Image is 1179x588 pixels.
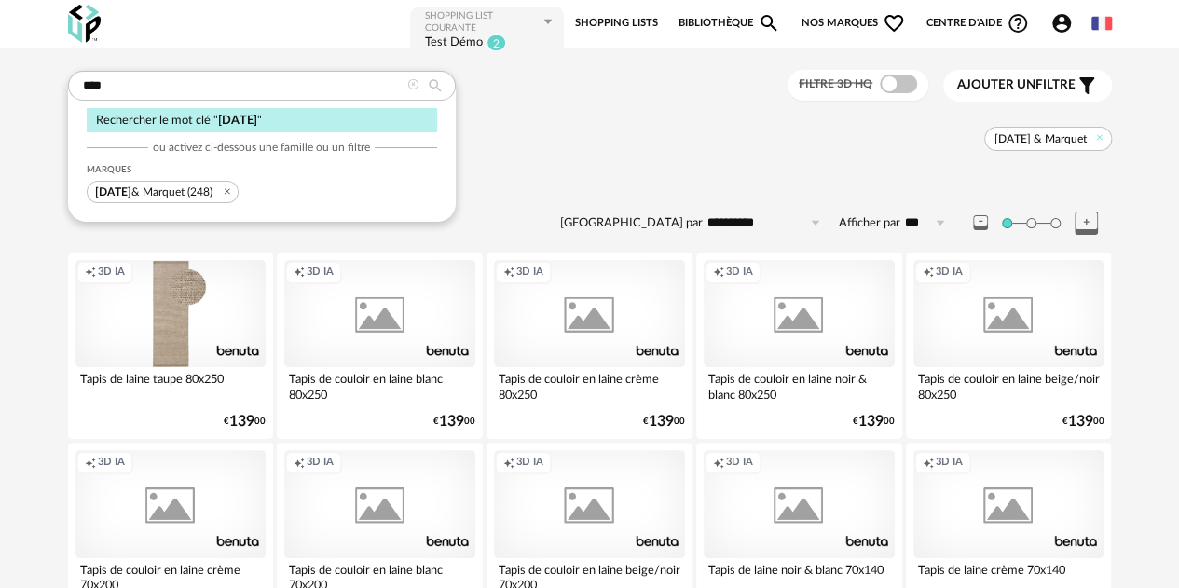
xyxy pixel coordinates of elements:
span: 139 [858,416,884,428]
span: 3D IA [516,266,543,280]
span: 3D IA [936,456,963,470]
a: Creation icon 3D IA Tapis de couloir en laine noir & blanc 80x250 €13900 [696,253,902,439]
img: fr [1091,13,1112,34]
span: 3D IA [726,456,753,470]
span: 3D IA [516,456,543,470]
label: Afficher par [839,215,900,231]
span: 139 [649,416,674,428]
a: Shopping Lists [574,5,657,42]
div: Tapis de laine taupe 80x250 [75,367,267,404]
button: Ajouter unfiltre Filter icon [943,70,1112,102]
span: Creation icon [503,456,514,470]
span: Nos marques [802,5,906,42]
label: [GEOGRAPHIC_DATA] par [560,215,703,231]
span: Heart Outline icon [883,12,905,34]
span: [DATE] [218,115,257,126]
div: € 00 [853,416,895,428]
span: Creation icon [294,266,305,280]
div: 118055 résultats [68,189,1112,209]
div: Tapis de couloir en laine noir & blanc 80x250 [704,367,895,404]
span: & Marquet [95,186,185,198]
span: 3D IA [98,266,125,280]
span: Centre d'aideHelp Circle Outline icon [926,12,1030,34]
span: Creation icon [503,266,514,280]
span: ou activez ci-dessous une famille ou un filtre [153,140,370,155]
span: 3D IA [307,266,334,280]
span: 139 [229,416,254,428]
span: Account Circle icon [1050,12,1073,34]
div: Rechercher le mot clé " " [87,108,437,133]
span: Filtre 3D HQ [799,78,872,89]
div: Tapis de couloir en laine crème 80x250 [494,367,685,404]
span: Magnify icon [758,12,780,34]
span: Help Circle Outline icon [1007,12,1029,34]
span: Creation icon [923,456,934,470]
a: Creation icon 3D IA Tapis de laine taupe 80x250 €13900 [68,253,274,439]
span: Ajouter un [957,78,1035,91]
div: Test Démo [425,34,483,52]
span: [DATE] & Marquet [994,131,1087,146]
span: 3D IA [307,456,334,470]
div: € 00 [433,416,475,428]
div: Shopping List courante [425,10,542,34]
span: 3D IA [98,456,125,470]
span: filtre [957,77,1076,93]
span: Creation icon [713,266,724,280]
span: (248) [187,186,212,198]
span: Creation icon [923,266,934,280]
div: € 00 [1062,416,1104,428]
span: Creation icon [713,456,724,470]
span: Creation icon [85,266,96,280]
span: 139 [1067,416,1092,428]
div: Tapis de couloir en laine beige/noir 80x250 [913,367,1104,404]
span: Account Circle icon [1050,12,1081,34]
span: Creation icon [294,456,305,470]
span: Filter icon [1076,75,1098,97]
div: Tapis de couloir en laine blanc 80x250 [284,367,475,404]
span: Creation icon [85,456,96,470]
div: € 00 [643,416,685,428]
sup: 2 [487,34,506,51]
img: OXP [68,5,101,43]
a: BibliothèqueMagnify icon [679,5,781,42]
span: [DATE] [95,186,131,198]
a: Creation icon 3D IA Tapis de couloir en laine beige/noir 80x250 €13900 [906,253,1112,439]
div: € 00 [224,416,266,428]
a: Creation icon 3D IA Tapis de couloir en laine blanc 80x250 €13900 [277,253,483,439]
span: 3D IA [936,266,963,280]
span: 139 [439,416,464,428]
div: Marques [87,164,437,175]
span: 3D IA [726,266,753,280]
a: Creation icon 3D IA Tapis de couloir en laine crème 80x250 €13900 [487,253,692,439]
